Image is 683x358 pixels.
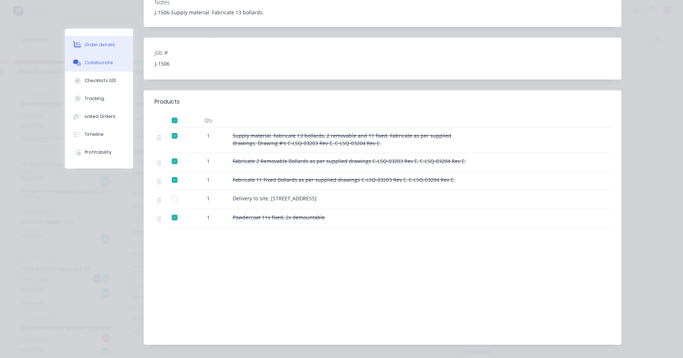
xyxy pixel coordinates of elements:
div: Collaborate [85,59,113,66]
div: Checklists 0/0 [85,77,116,84]
span: Fabricate 2 Removable Bollards as per supplied drawings C-LSQ-03203 Rev E, C-LSQ-03204 Rev E. [233,158,466,164]
button: Linked Orders [65,108,133,125]
div: Qty [187,113,230,128]
button: Collaborate [65,54,133,72]
div: Profitability [85,149,112,156]
button: Timeline [65,125,133,143]
span: 1 [207,214,210,221]
button: Profitability [65,143,133,161]
span: 1 [207,157,210,165]
span: 1 [207,132,210,139]
div: Timeline [85,131,104,138]
span: 1 [207,176,210,183]
span: Supply material. Fabricate 13 bollards, 2 removable and 11 fixed. Fabricate as per supplied drawi... [233,132,451,147]
div: Tracking [85,95,104,102]
div: J-1506 [149,58,239,69]
div: Products [155,97,180,106]
label: Job # [155,48,244,57]
button: Tracking [65,90,133,108]
span: Fabricate 11 Fixed Bollards as per supplied drawings C-LSQ-03203 Rev E, C-LSQ-03204 Rev E. [233,176,455,183]
span: 1 [207,195,210,202]
button: Order details [65,36,133,54]
div: J-1506-Supply material. Fabricate 13 bollards. [155,9,611,16]
div: Order details [85,42,115,48]
span: Delivery to site. [STREET_ADDRESS] [233,195,317,202]
span: Powdercoat 11x fixed, 2x demountable [233,214,325,221]
button: Checklists 0/0 [65,72,133,90]
div: Linked Orders [85,113,115,120]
